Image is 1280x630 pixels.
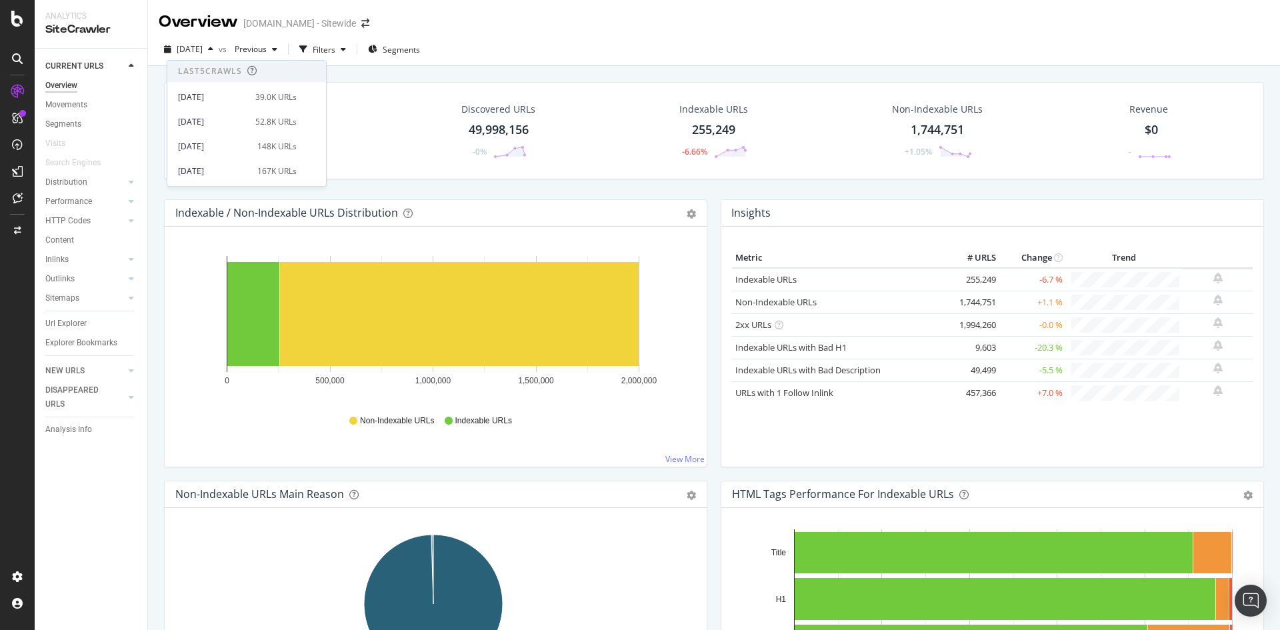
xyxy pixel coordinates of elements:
[687,491,696,500] div: gear
[946,291,999,313] td: 1,744,751
[1066,248,1183,268] th: Trend
[178,116,247,128] div: [DATE]
[732,248,946,268] th: Metric
[243,17,356,30] div: [DOMAIN_NAME] - Sitewide
[999,291,1066,313] td: +1.1 %
[946,336,999,359] td: 9,603
[621,376,657,385] text: 2,000,000
[45,364,125,378] a: NEW URLS
[177,43,203,55] span: 2025 Apr. 5th
[45,272,125,286] a: Outlinks
[455,415,512,427] span: Indexable URLs
[45,195,125,209] a: Performance
[45,214,91,228] div: HTTP Codes
[469,121,529,139] div: 49,998,156
[946,268,999,291] td: 255,249
[735,341,847,353] a: Indexable URLs with Bad H1
[45,291,79,305] div: Sitemaps
[178,65,242,77] div: Last 5 Crawls
[45,383,113,411] div: DISAPPEARED URLS
[732,487,954,501] div: HTML Tags Performance for Indexable URLs
[665,453,705,465] a: View More
[257,141,297,153] div: 148K URLs
[45,317,87,331] div: Url Explorer
[45,291,125,305] a: Sitemaps
[687,209,696,219] div: gear
[735,319,771,331] a: 2xx URLs
[1243,491,1253,500] div: gear
[225,376,229,385] text: 0
[999,268,1066,291] td: -6.7 %
[682,146,707,157] div: -6.66%
[735,296,817,308] a: Non-Indexable URLs
[1129,103,1168,116] span: Revenue
[159,11,238,33] div: Overview
[45,22,137,37] div: SiteCrawler
[946,381,999,404] td: 457,366
[45,383,125,411] a: DISAPPEARED URLS
[219,43,229,55] span: vs
[255,116,297,128] div: 52.8K URLs
[315,376,345,385] text: 500,000
[159,39,219,60] button: [DATE]
[45,59,103,73] div: CURRENT URLS
[229,43,267,55] span: Previous
[313,44,335,55] div: Filters
[45,156,114,170] a: Search Engines
[45,117,138,131] a: Segments
[45,195,92,209] div: Performance
[1213,385,1223,396] div: bell-plus
[771,548,787,557] text: Title
[1129,146,1131,157] div: -
[45,137,65,151] div: Visits
[45,59,125,73] a: CURRENT URLS
[905,146,932,157] div: +1.05%
[731,204,771,222] h4: Insights
[45,175,125,189] a: Distribution
[692,121,735,139] div: 255,249
[461,103,535,116] div: Discovered URLs
[999,248,1066,268] th: Change
[45,233,138,247] a: Content
[415,376,451,385] text: 1,000,000
[45,156,101,170] div: Search Engines
[45,214,125,228] a: HTTP Codes
[776,595,787,604] text: H1
[892,103,983,116] div: Non-Indexable URLs
[383,44,420,55] span: Segments
[1145,121,1158,137] span: $0
[946,313,999,336] td: 1,994,260
[679,103,748,116] div: Indexable URLs
[45,317,138,331] a: Url Explorer
[946,359,999,381] td: 49,499
[175,206,398,219] div: Indexable / Non-Indexable URLs Distribution
[45,253,125,267] a: Inlinks
[1213,273,1223,283] div: bell-plus
[255,91,297,103] div: 39.0K URLs
[257,165,297,177] div: 167K URLs
[735,387,833,399] a: URLs with 1 Follow Inlink
[1213,317,1223,328] div: bell-plus
[45,336,117,350] div: Explorer Bookmarks
[45,175,87,189] div: Distribution
[175,487,344,501] div: Non-Indexable URLs Main Reason
[45,79,77,93] div: Overview
[946,248,999,268] th: # URLS
[45,253,69,267] div: Inlinks
[999,313,1066,336] td: -0.0 %
[735,273,797,285] a: Indexable URLs
[229,39,283,60] button: Previous
[45,98,138,112] a: Movements
[361,19,369,28] div: arrow-right-arrow-left
[735,364,881,376] a: Indexable URLs with Bad Description
[45,423,138,437] a: Analysis Info
[360,415,434,427] span: Non-Indexable URLs
[45,137,79,151] a: Visits
[294,39,351,60] button: Filters
[999,336,1066,359] td: -20.3 %
[1213,363,1223,373] div: bell-plus
[473,146,487,157] div: -0%
[178,91,247,103] div: [DATE]
[175,248,691,403] div: A chart.
[45,79,138,93] a: Overview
